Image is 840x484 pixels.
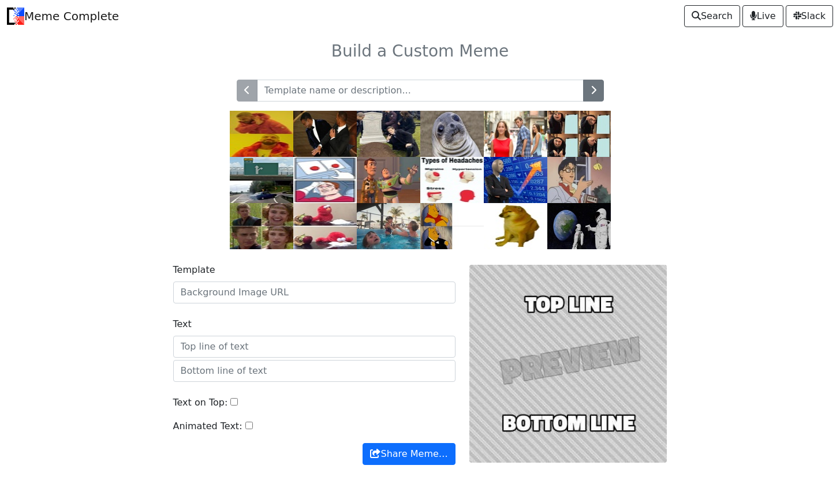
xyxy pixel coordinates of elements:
img: elmo.jpg [293,203,357,249]
img: stonks.jpg [484,157,547,203]
img: pool.jpg [357,203,420,249]
input: Top line of text [173,336,456,358]
img: buzz.jpg [357,157,420,203]
a: Meme Complete [7,5,119,28]
img: cheems.jpg [484,203,547,249]
img: exit.jpg [230,157,293,203]
img: astronaut.jpg [547,203,611,249]
label: Text [173,317,192,331]
img: ams.jpg [420,111,484,157]
a: Slack [786,5,833,27]
img: pooh.jpg [420,203,484,249]
label: Animated Text: [173,419,242,433]
img: right.jpg [230,203,293,249]
span: Live [750,9,776,23]
img: db.jpg [484,111,547,157]
input: Background Image URL [173,282,456,303]
a: Live [742,5,783,27]
span: Search [692,9,733,23]
img: pigeon.jpg [547,157,611,203]
h3: Build a Custom Meme [46,42,794,61]
span: Slack [793,9,826,23]
img: drake.jpg [230,111,293,157]
a: Search [684,5,740,27]
input: Bottom line of text [173,360,456,382]
label: Template [173,263,215,277]
img: slap.jpg [293,111,357,157]
label: Text on Top: [173,396,228,410]
button: Share Meme… [363,443,455,465]
img: headaches.jpg [420,157,484,203]
img: ds.jpg [293,157,357,203]
img: grave.jpg [357,111,420,157]
input: Template name or description... [257,80,584,102]
img: gru.jpg [547,111,611,157]
img: Meme Complete [7,7,24,25]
